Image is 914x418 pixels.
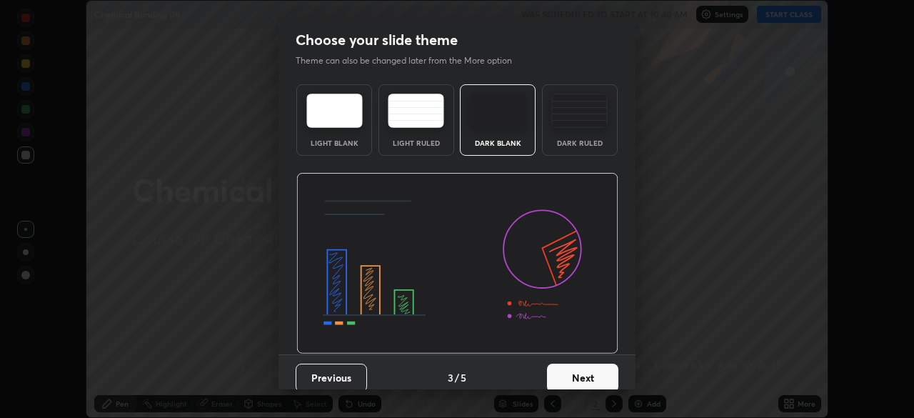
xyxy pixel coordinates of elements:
img: lightTheme.e5ed3b09.svg [306,94,363,128]
img: darkRuledTheme.de295e13.svg [551,94,608,128]
p: Theme can also be changed later from the More option [296,54,527,67]
h4: / [455,370,459,385]
div: Light Blank [306,139,363,146]
h4: 5 [461,370,466,385]
h4: 3 [448,370,453,385]
img: darkTheme.f0cc69e5.svg [470,94,526,128]
img: lightRuledTheme.5fabf969.svg [388,94,444,128]
button: Previous [296,364,367,392]
button: Next [547,364,618,392]
div: Light Ruled [388,139,445,146]
img: darkThemeBanner.d06ce4a2.svg [296,173,618,354]
div: Dark Blank [469,139,526,146]
h2: Choose your slide theme [296,31,458,49]
div: Dark Ruled [551,139,608,146]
